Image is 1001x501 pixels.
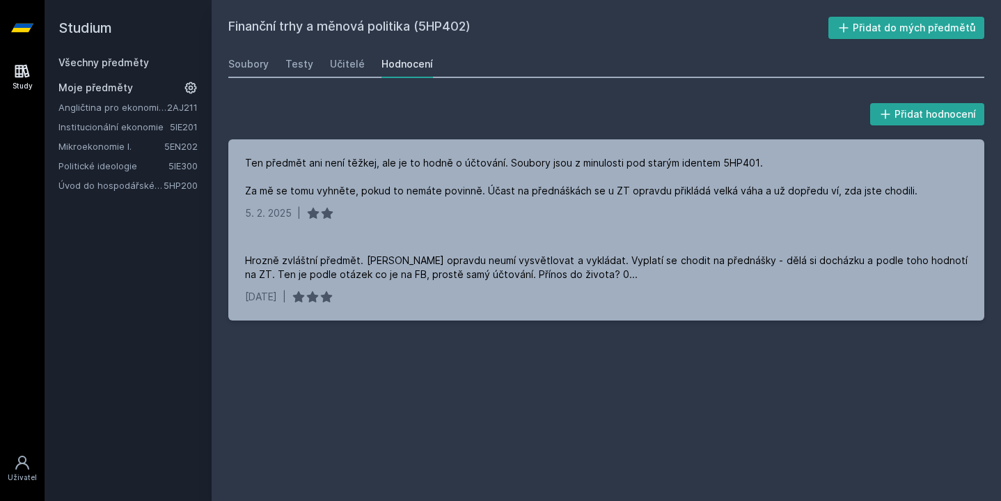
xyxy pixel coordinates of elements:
a: 5IE201 [170,121,198,132]
a: Uživatel [3,447,42,490]
a: Učitelé [330,50,365,78]
div: | [283,290,286,304]
a: Politické ideologie [58,159,168,173]
div: Soubory [228,57,269,71]
a: 5HP200 [164,180,198,191]
div: Uživatel [8,472,37,483]
div: Hrozně zvláštní předmět. [PERSON_NAME] opravdu neumí vysvětlovat a vykládat. Vyplatí se chodit na... [245,254,968,282]
a: Soubory [228,50,269,78]
a: Mikroekonomie I. [58,139,164,153]
a: Testy [285,50,313,78]
a: Study [3,56,42,98]
span: Moje předměty [58,81,133,95]
div: | [297,206,301,220]
div: [DATE] [245,290,277,304]
a: Úvod do hospodářské a sociální politiky [58,178,164,192]
h2: Finanční trhy a měnová politika (5HP402) [228,17,828,39]
a: 2AJ211 [167,102,198,113]
a: Všechny předměty [58,56,149,68]
a: Angličtina pro ekonomická studia 1 (B2/C1) [58,100,167,114]
div: Učitelé [330,57,365,71]
button: Přidat hodnocení [870,103,985,125]
a: Institucionální ekonomie [58,120,170,134]
div: Hodnocení [381,57,433,71]
div: Study [13,81,33,91]
a: 5EN202 [164,141,198,152]
div: Ten předmět ani není těžkej, ale je to hodně o účtování. Soubory jsou z minulosti pod starým iden... [245,156,917,198]
div: Testy [285,57,313,71]
button: Přidat do mých předmětů [828,17,985,39]
a: 5IE300 [168,160,198,171]
div: 5. 2. 2025 [245,206,292,220]
a: Hodnocení [381,50,433,78]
